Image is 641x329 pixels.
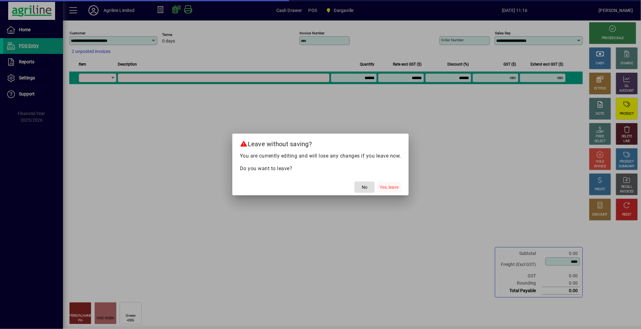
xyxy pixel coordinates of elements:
button: Yes, leave [377,182,401,193]
h2: Leave without saving? [232,134,409,152]
p: You are currently editing and will lose any changes if you leave now. [240,152,401,160]
button: No [355,182,375,193]
span: Yes, leave [380,184,399,191]
p: Do you want to leave? [240,165,401,172]
span: No [362,184,367,191]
